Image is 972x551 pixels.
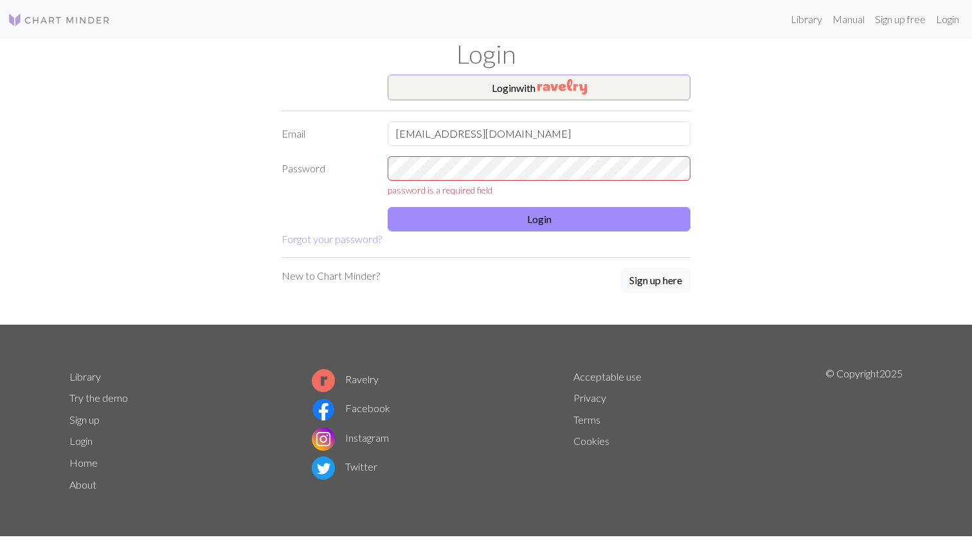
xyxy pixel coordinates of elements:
[573,435,609,447] a: Cookies
[312,373,379,385] a: Ravelry
[69,392,128,404] a: Try the demo
[69,478,96,491] a: About
[388,75,690,100] button: Loginwith
[312,431,389,444] a: Instagram
[69,435,93,447] a: Login
[621,268,690,293] button: Sign up here
[931,6,964,32] a: Login
[388,183,690,197] div: password is a required field
[827,6,870,32] a: Manual
[282,268,380,284] p: New to Chart Minder?
[312,402,390,414] a: Facebook
[312,398,335,421] img: Facebook logo
[312,460,377,473] a: Twitter
[274,156,380,197] label: Password
[870,6,931,32] a: Sign up free
[573,413,600,426] a: Terms
[312,428,335,451] img: Instagram logo
[8,12,111,28] img: Logo
[312,369,335,392] img: Ravelry logo
[786,6,827,32] a: Library
[621,268,690,294] a: Sign up here
[274,122,380,146] label: Email
[69,456,98,469] a: Home
[537,79,587,95] img: Ravelry
[62,39,910,69] h1: Login
[573,370,642,383] a: Acceptable use
[69,370,101,383] a: Library
[312,456,335,480] img: Twitter logo
[573,392,606,404] a: Privacy
[825,366,903,496] p: © Copyright 2025
[69,413,100,426] a: Sign up
[282,233,382,245] a: Forgot your password?
[388,207,690,231] button: Login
